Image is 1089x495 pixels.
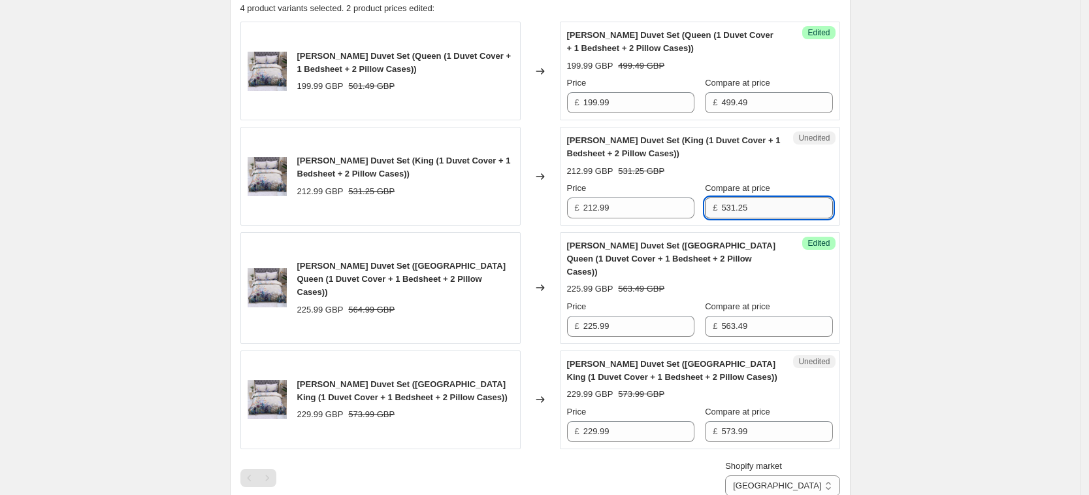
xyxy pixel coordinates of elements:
[567,183,587,193] span: Price
[713,203,717,213] span: £
[348,408,395,421] strike: 573.99 GBP
[575,97,579,107] span: £
[705,407,770,417] span: Compare at price
[567,135,781,158] span: [PERSON_NAME] Duvet Set (King (1 Duvet Cover + 1 Bedsheet + 2 Pillow Cases))
[567,359,777,382] span: [PERSON_NAME] Duvet Set ([GEOGRAPHIC_DATA] King (1 Duvet Cover + 1 Bedsheet + 2 Pillow Cases))
[567,241,775,277] span: [PERSON_NAME] Duvet Set ([GEOGRAPHIC_DATA] Queen (1 Duvet Cover + 1 Bedsheet + 2 Pillow Cases))
[297,261,506,297] span: [PERSON_NAME] Duvet Set ([GEOGRAPHIC_DATA] Queen (1 Duvet Cover + 1 Bedsheet + 2 Pillow Cases))
[567,388,613,401] div: 229.99 GBP
[575,321,579,331] span: £
[348,80,395,93] strike: 501.49 GBP
[297,408,344,421] div: 229.99 GBP
[567,78,587,88] span: Price
[713,97,717,107] span: £
[807,238,830,248] span: Edited
[618,165,664,178] strike: 531.25 GBP
[798,356,830,367] span: Unedited
[575,203,579,213] span: £
[248,380,287,419] img: 1_c02c903e-9fdd-4af4-91e6-2741ba131083_80x.png
[705,78,770,88] span: Compare at price
[348,185,395,198] strike: 531.25 GBP
[297,185,344,198] div: 212.99 GBP
[618,282,664,296] strike: 563.49 GBP
[798,133,830,143] span: Unedited
[567,60,613,73] div: 199.99 GBP
[618,60,664,73] strike: 499.49 GBP
[725,461,782,471] span: Shopify market
[297,51,512,74] span: [PERSON_NAME] Duvet Set (Queen (1 Duvet Cover + 1 Bedsheet + 2 Pillow Cases))
[705,183,770,193] span: Compare at price
[705,301,770,311] span: Compare at price
[240,3,435,13] span: 4 product variants selected. 2 product prices edited:
[297,156,511,179] span: [PERSON_NAME] Duvet Set (King (1 Duvet Cover + 1 Bedsheet + 2 Pillow Cases))
[567,301,587,311] span: Price
[248,52,287,91] img: 1_c02c903e-9fdd-4af4-91e6-2741ba131083_80x.png
[618,388,664,401] strike: 573.99 GBP
[297,303,344,316] div: 225.99 GBP
[567,407,587,417] span: Price
[348,303,395,316] strike: 564.99 GBP
[567,165,613,178] div: 212.99 GBP
[248,268,287,307] img: 1_c02c903e-9fdd-4af4-91e6-2741ba131083_80x.png
[240,469,276,487] nav: Pagination
[713,426,717,436] span: £
[567,282,613,296] div: 225.99 GBP
[297,379,508,402] span: [PERSON_NAME] Duvet Set ([GEOGRAPHIC_DATA] King (1 Duvet Cover + 1 Bedsheet + 2 Pillow Cases))
[575,426,579,436] span: £
[807,27,830,38] span: Edited
[297,80,344,93] div: 199.99 GBP
[567,30,773,53] span: [PERSON_NAME] Duvet Set (Queen (1 Duvet Cover + 1 Bedsheet + 2 Pillow Cases))
[248,157,287,196] img: 1_c02c903e-9fdd-4af4-91e6-2741ba131083_80x.png
[713,321,717,331] span: £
